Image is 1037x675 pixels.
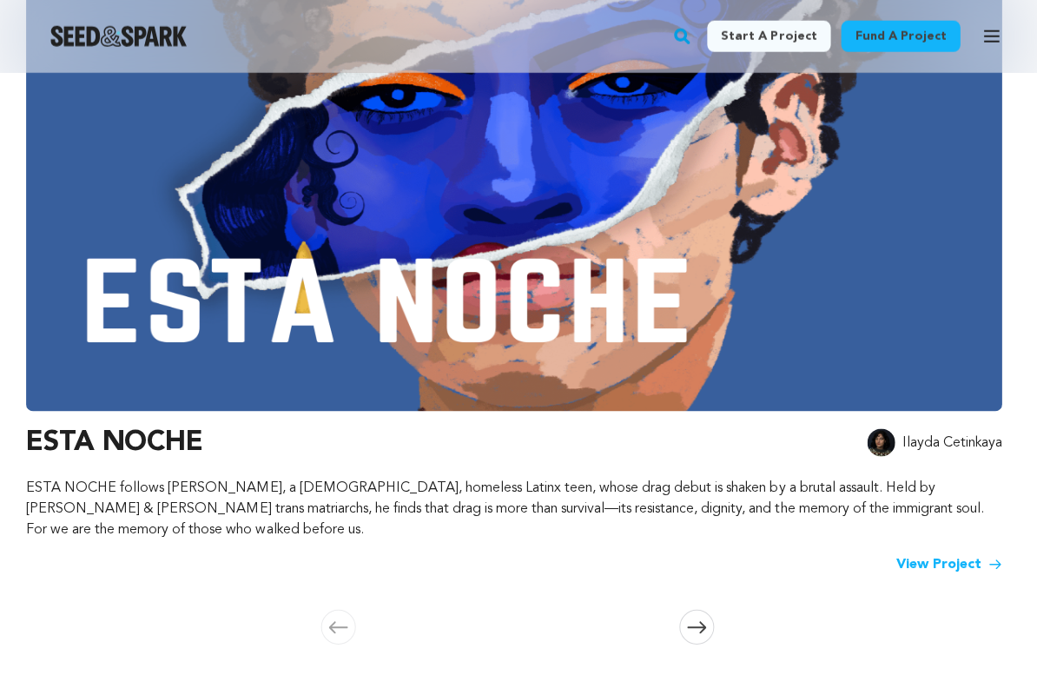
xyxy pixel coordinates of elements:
[52,26,188,47] img: Seed&Spark Logo Dark Mode
[868,428,895,456] img: 2560246e7f205256.jpg
[28,477,1002,539] p: ESTA NOCHE follows [PERSON_NAME], a [DEMOGRAPHIC_DATA], homeless Latinx teen, whose drag debut is...
[52,26,188,47] a: Seed&Spark Homepage
[902,432,1002,453] p: Ilayda Cetinkaya
[28,421,205,463] h3: ESTA NOCHE
[896,553,1002,574] a: View Project
[708,21,831,52] a: Start a project
[842,21,961,52] a: Fund a project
